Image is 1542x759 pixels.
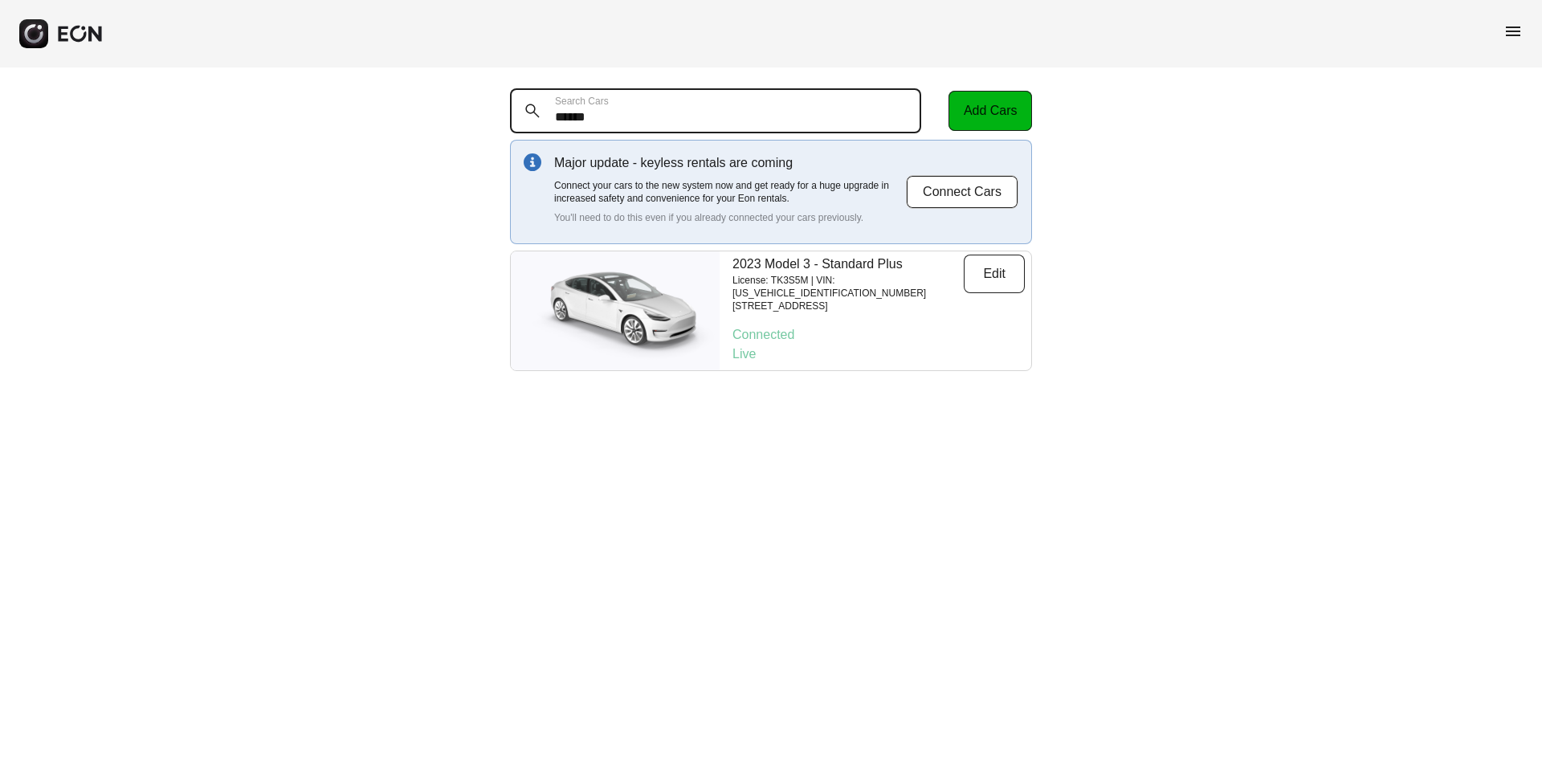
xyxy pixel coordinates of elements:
[964,255,1025,293] button: Edit
[554,179,906,205] p: Connect your cars to the new system now and get ready for a huge upgrade in increased safety and ...
[732,300,964,312] p: [STREET_ADDRESS]
[555,95,609,108] label: Search Cars
[1503,22,1523,41] span: menu
[554,211,906,224] p: You'll need to do this even if you already connected your cars previously.
[906,175,1018,209] button: Connect Cars
[732,325,1025,345] p: Connected
[511,259,720,363] img: car
[948,91,1032,131] button: Add Cars
[732,274,964,300] p: License: TK3S5M | VIN: [US_VEHICLE_IDENTIFICATION_NUMBER]
[524,153,541,171] img: info
[554,153,906,173] p: Major update - keyless rentals are coming
[732,345,1025,364] p: Live
[732,255,964,274] p: 2023 Model 3 - Standard Plus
